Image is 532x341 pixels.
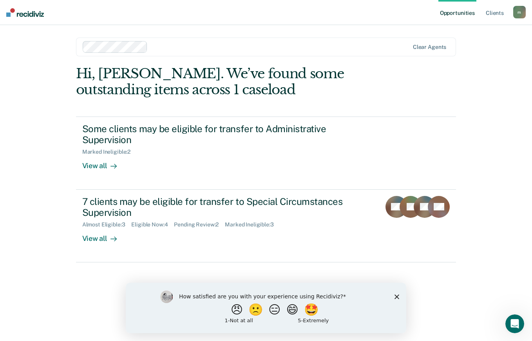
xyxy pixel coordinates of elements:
div: Some clients may be eligible for transfer to Administrative Supervision [82,123,357,146]
div: Eligible Now : 4 [131,221,174,228]
div: Hi, [PERSON_NAME]. We’ve found some outstanding items across 1 caseload [76,66,380,98]
iframe: Survey by Kim from Recidiviz [126,283,406,333]
div: Clear agents [413,44,446,50]
iframe: Intercom live chat [505,314,524,333]
div: Marked Ineligible : 3 [225,221,280,228]
button: m [513,6,526,18]
div: Pending Review : 2 [174,221,225,228]
div: View all [82,228,126,243]
img: Recidiviz [6,8,44,17]
div: Almost Eligible : 3 [82,221,132,228]
a: 7 clients may be eligible for transfer to Special Circumstances SupervisionAlmost Eligible:3Eligi... [76,190,456,262]
div: View all [82,155,126,170]
a: Some clients may be eligible for transfer to Administrative SupervisionMarked Ineligible:2View all [76,117,456,190]
div: Marked Ineligible : 2 [82,149,137,155]
div: 7 clients may be eligible for transfer to Special Circumstances Supervision [82,196,357,219]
